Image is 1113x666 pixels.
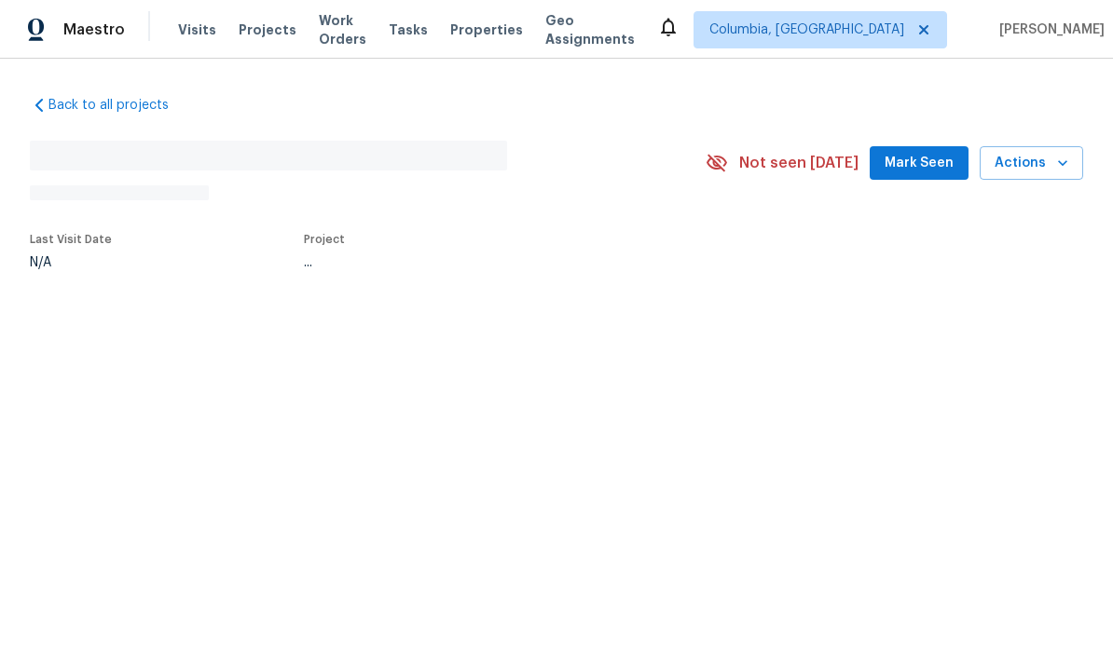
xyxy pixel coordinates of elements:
[980,146,1083,181] button: Actions
[992,20,1105,39] span: [PERSON_NAME]
[30,256,112,269] div: N/A
[389,23,428,36] span: Tasks
[304,234,345,245] span: Project
[304,256,662,269] div: ...
[885,152,954,175] span: Mark Seen
[30,234,112,245] span: Last Visit Date
[545,11,635,48] span: Geo Assignments
[739,154,859,172] span: Not seen [DATE]
[178,20,216,39] span: Visits
[870,146,969,181] button: Mark Seen
[709,20,904,39] span: Columbia, [GEOGRAPHIC_DATA]
[239,20,296,39] span: Projects
[63,20,125,39] span: Maestro
[30,96,209,115] a: Back to all projects
[450,20,523,39] span: Properties
[995,152,1068,175] span: Actions
[319,11,366,48] span: Work Orders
